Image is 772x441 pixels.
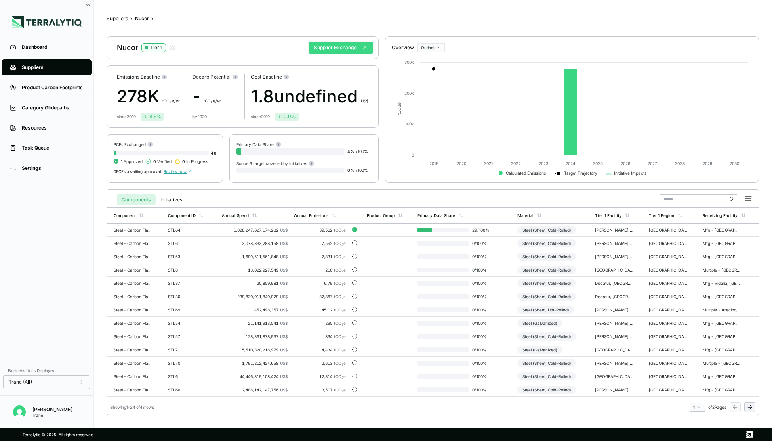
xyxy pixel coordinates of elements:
[469,268,495,272] span: 0 / 100 %
[236,141,281,147] div: Primary Data Share
[12,16,82,28] img: Logo
[397,105,402,107] tspan: 2
[564,171,597,176] text: Target Trajectory
[121,159,122,164] span: 1
[222,321,288,326] div: 21,141,913,541
[595,307,634,312] div: [PERSON_NAME], [GEOGRAPHIC_DATA]
[117,74,180,80] div: Emissions Baseline
[251,114,270,119] div: since 2019
[595,374,634,379] div: [GEOGRAPHIC_DATA], [GEOGRAPHIC_DATA]
[649,347,688,352] div: [GEOGRAPHIC_DATA] - [US_STATE]
[162,98,180,103] span: t CO e/yr
[114,374,152,379] div: Steel - Carbon Flat Roll - Sheet
[506,171,546,176] text: Calculated Emissions
[151,15,154,22] span: ›
[511,161,521,166] text: 2022
[294,321,346,326] div: 295
[110,405,154,410] div: Showing 1 - 24 of 48 rows
[168,228,207,232] div: STL64
[649,307,688,312] div: [GEOGRAPHIC_DATA] - [US_STATE]
[135,15,149,22] div: Nucor
[13,405,26,418] img: Nitin Shetty
[107,15,128,22] button: Suppliers
[469,281,495,286] span: 0 / 100 %
[114,281,152,286] div: Steel - Carbon Flat Roll - Sheet
[222,374,288,379] div: 44,446,319,108,424
[164,169,191,174] span: Review now
[117,84,180,109] div: 278K
[168,213,196,218] div: Component ID
[280,294,288,299] span: US$
[294,334,346,339] div: 834
[341,283,343,286] sub: 2
[595,268,634,272] div: [GEOGRAPHIC_DATA], [GEOGRAPHIC_DATA]
[595,321,634,326] div: [PERSON_NAME], [GEOGRAPHIC_DATA]
[182,159,208,164] span: In Progress
[168,281,207,286] div: STL37
[294,241,346,246] div: 7,562
[32,406,72,413] div: [PERSON_NAME]
[222,387,288,392] div: 2,488,142,147,756
[251,74,368,80] div: Cost Baseline
[649,268,688,272] div: [GEOGRAPHIC_DATA] - [US_STATE]
[341,389,343,393] sub: 2
[114,228,152,232] div: Steel - Carbon Flat Roll - Sheet
[114,347,152,352] div: Steel - Carbon Flat Roll - Sheet
[429,161,438,166] text: 2019
[22,105,84,111] div: Category Glidepaths
[703,281,741,286] div: Mfg - Vidalia, [GEOGRAPHIC_DATA], [GEOGRAPHIC_DATA]
[469,334,495,339] span: 0 / 100 %
[114,268,152,272] div: Steel - Carbon Flat Roll - Sheet
[117,114,136,119] div: since 2019
[280,228,288,232] span: US$
[334,241,346,246] span: tCO e
[469,347,495,352] span: 0 / 100 %
[182,159,185,164] span: 0
[517,239,576,247] div: Steel (Sheet, Cold-Rolled)
[236,160,314,166] div: Scope 3 target covered by Initiatives
[294,361,346,366] div: 2,613
[280,281,288,286] span: US$
[334,307,346,312] span: tCO e
[22,44,84,50] div: Dashboard
[412,153,414,157] text: 0
[280,268,288,272] span: US$
[114,241,152,246] div: Steel - Carbon Flat Roll - Sheet
[32,413,72,418] div: Trane
[294,387,346,392] div: 3,517
[703,321,741,326] div: Mfg - [GEOGRAPHIC_DATA], [GEOGRAPHIC_DATA], [GEOGRAPHIC_DATA]
[114,334,152,339] div: Steel - Carbon Flat Roll - Sheet
[702,161,712,166] text: 2029
[222,361,288,366] div: 1,791,212,424,658
[648,161,657,166] text: 2027
[334,254,346,259] span: tCO e
[469,307,495,312] span: 0 / 100 %
[222,213,249,218] div: Annual Spend
[280,307,288,312] span: US$
[150,44,162,51] div: Tier 1
[334,281,346,286] span: tCO e
[517,266,576,274] div: Steel (Sheet, Cold-Rolled)
[469,361,495,366] span: 0 / 100 %
[22,165,84,171] div: Settings
[114,387,152,392] div: Steel - Carbon Flat Roll - Sheet
[517,279,576,287] div: Steel (Sheet, Cold-Rolled)
[595,228,634,232] div: [PERSON_NAME], [GEOGRAPHIC_DATA]
[517,359,576,367] div: Steel (Sheet, Cold-Rolled)
[143,113,161,120] div: 8.6 %
[114,141,216,147] div: PCFs Exchanged
[649,241,688,246] div: [GEOGRAPHIC_DATA] - [US_STATE]
[117,194,156,205] button: Components
[222,347,288,352] div: 5,510,320,218,979
[703,347,741,352] div: Mfg - [GEOGRAPHIC_DATA], [GEOGRAPHIC_DATA], [GEOGRAPHIC_DATA]
[484,161,493,166] text: 2021
[649,387,688,392] div: [GEOGRAPHIC_DATA] - [US_STATE]
[341,363,343,366] sub: 2
[114,254,152,259] div: Steel - Carbon Flat Roll - Sheet
[117,43,176,52] div: Nucor
[367,213,395,218] div: Product Group
[341,243,343,247] sub: 2
[294,294,346,299] div: 32,867
[595,294,634,299] div: Decatur, [GEOGRAPHIC_DATA]
[595,387,634,392] div: [PERSON_NAME], [GEOGRAPHIC_DATA]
